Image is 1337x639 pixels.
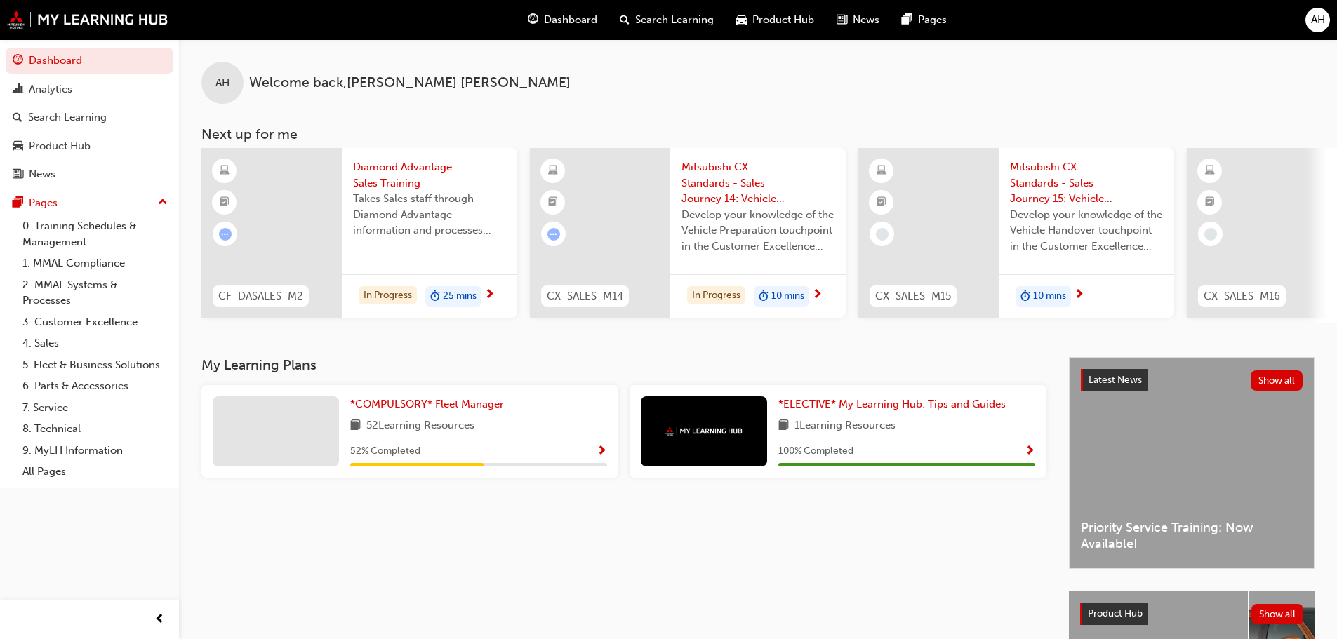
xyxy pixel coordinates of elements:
[1251,604,1304,624] button: Show all
[825,6,891,34] a: news-iconNews
[6,48,173,74] a: Dashboard
[366,417,474,435] span: 52 Learning Resources
[778,398,1006,410] span: *ELECTIVE* My Learning Hub: Tips and Guides
[430,288,440,306] span: duration-icon
[219,228,232,241] span: learningRecordVerb_ATTEMPT-icon
[876,228,889,241] span: learningRecordVerb_NONE-icon
[544,12,597,28] span: Dashboard
[158,194,168,212] span: up-icon
[17,397,173,419] a: 7. Service
[6,133,173,159] a: Product Hub
[725,6,825,34] a: car-iconProduct Hub
[548,194,558,212] span: booktick-icon
[17,354,173,376] a: 5. Fleet & Business Solutions
[528,11,538,29] span: guage-icon
[1251,370,1303,391] button: Show all
[752,12,814,28] span: Product Hub
[778,443,853,459] span: 100 % Completed
[13,197,23,210] span: pages-icon
[597,445,607,458] span: Show Progress
[681,159,834,207] span: Mitsubishi CX Standards - Sales Journey 14: Vehicle Preparation
[794,417,896,435] span: 1 Learning Resources
[1010,159,1163,207] span: Mitsubishi CX Standards - Sales Journey 15: Vehicle Handover
[6,190,173,216] button: Pages
[1204,228,1217,241] span: learningRecordVerb_NONE-icon
[17,461,173,483] a: All Pages
[154,611,165,628] span: prev-icon
[548,162,558,180] span: learningResourceType_ELEARNING-icon
[1033,288,1066,304] span: 10 mins
[6,45,173,190] button: DashboardAnalyticsSearch LearningProduct HubNews
[1080,603,1303,625] a: Product HubShow all
[837,11,847,29] span: news-icon
[359,286,417,305] div: In Progress
[1020,288,1030,306] span: duration-icon
[1205,162,1215,180] span: learningResourceType_ELEARNING-icon
[1010,207,1163,255] span: Develop your knowledge of the Vehicle Handover touchpoint in the Customer Excellence (CX) Sales j...
[249,75,571,91] span: Welcome back , [PERSON_NAME] [PERSON_NAME]
[17,274,173,311] a: 2. MMAL Systems & Processes
[13,140,23,153] span: car-icon
[778,417,789,435] span: book-icon
[17,215,173,253] a: 0. Training Schedules & Management
[1311,12,1325,28] span: AH
[853,12,879,28] span: News
[201,148,517,318] a: CF_DASALES_M2Diamond Advantage: Sales TrainingTakes Sales staff through Diamond Advantage informa...
[220,194,230,212] span: booktick-icon
[778,396,1011,412] a: *ELECTIVE* My Learning Hub: Tips and Guides
[759,288,769,306] span: duration-icon
[17,440,173,462] a: 9. MyLH Information
[350,443,420,459] span: 52 % Completed
[13,83,23,96] span: chart-icon
[350,417,361,435] span: book-icon
[1205,194,1215,212] span: booktick-icon
[736,11,747,29] span: car-icon
[875,288,951,304] span: CX_SALES_M15
[201,357,1046,373] h3: My Learning Plans
[1204,288,1280,304] span: CX_SALES_M16
[353,159,506,191] span: Diamond Advantage: Sales Training
[484,289,495,302] span: next-icon
[29,166,55,182] div: News
[1305,8,1330,32] button: AH
[7,11,168,29] img: mmal
[877,162,886,180] span: learningResourceType_ELEARNING-icon
[29,195,58,211] div: Pages
[13,168,23,181] span: news-icon
[902,11,912,29] span: pages-icon
[597,443,607,460] button: Show Progress
[17,253,173,274] a: 1. MMAL Compliance
[215,75,230,91] span: AH
[530,148,846,318] a: CX_SALES_M14Mitsubishi CX Standards - Sales Journey 14: Vehicle PreparationDevelop your knowledge...
[6,161,173,187] a: News
[681,207,834,255] span: Develop your knowledge of the Vehicle Preparation touchpoint in the Customer Excellence (CX) Sale...
[13,112,22,124] span: search-icon
[17,332,173,354] a: 4. Sales
[6,105,173,130] a: Search Learning
[517,6,608,34] a: guage-iconDashboard
[6,76,173,102] a: Analytics
[608,6,725,34] a: search-iconSearch Learning
[1089,374,1142,386] span: Latest News
[771,288,804,304] span: 10 mins
[353,191,506,238] span: Takes Sales staff through Diamond Advantage information and processes relevant to the Customer sa...
[812,289,823,302] span: next-icon
[918,12,947,28] span: Pages
[877,194,886,212] span: booktick-icon
[1074,289,1084,302] span: next-icon
[687,286,745,305] div: In Progress
[1069,357,1315,569] a: Latest NewsShow allPriority Service Training: Now Available!
[547,288,623,304] span: CX_SALES_M14
[350,396,510,412] a: *COMPULSORY* Fleet Manager
[28,109,107,126] div: Search Learning
[17,418,173,440] a: 8. Technical
[29,81,72,97] div: Analytics
[220,162,230,180] span: learningResourceType_ELEARNING-icon
[858,148,1174,318] a: CX_SALES_M15Mitsubishi CX Standards - Sales Journey 15: Vehicle HandoverDevelop your knowledge of...
[17,311,173,333] a: 3. Customer Excellence
[547,228,560,241] span: learningRecordVerb_ATTEMPT-icon
[17,375,173,397] a: 6. Parts & Accessories
[179,126,1337,142] h3: Next up for me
